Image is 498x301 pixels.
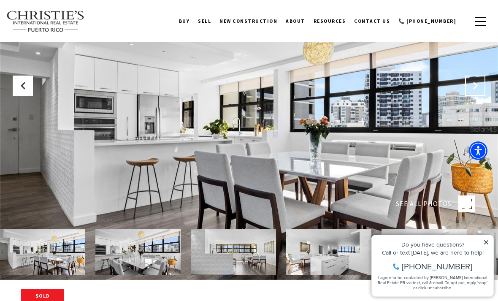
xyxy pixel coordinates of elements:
div: Do you have questions? [9,19,122,25]
span: [PHONE_NUMBER] [35,40,105,48]
a: SELL [194,11,215,32]
span: SEE ALL PHOTOS [396,198,452,209]
img: 9A PLAYA GRANDE #9A [286,229,371,275]
a: search [460,17,470,26]
button: button [470,9,492,34]
img: Christie's International Real Estate text transparent background [6,11,85,33]
button: Next Slide [465,76,485,96]
span: I agree to be contacted by [PERSON_NAME] International Real Estate PR via text, call & email. To ... [11,52,120,68]
img: 9A PLAYA GRANDE #9A [95,229,181,275]
div: Accessibility Menu [469,141,487,160]
span: New Construction [219,18,277,24]
span: 📞 [PHONE_NUMBER] [398,18,456,24]
img: 9A PLAYA GRANDE #9A [191,229,276,275]
a: BUY [175,11,194,32]
a: New Construction [215,11,281,32]
a: About [281,11,309,32]
button: Previous Slide [13,76,33,96]
div: Call or text [DATE], we are here to help! [9,27,122,33]
span: Contact Us [354,18,390,24]
a: Resources [309,11,350,32]
a: call 9393373000 [394,11,460,32]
